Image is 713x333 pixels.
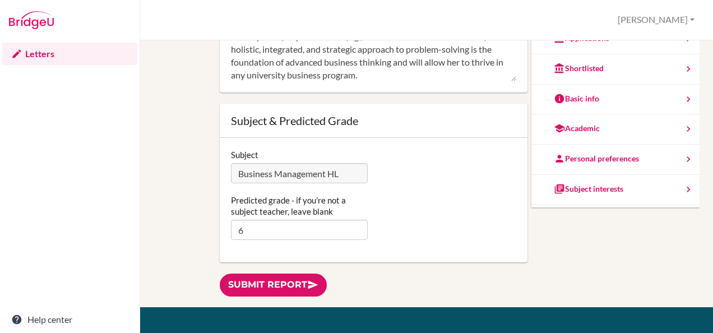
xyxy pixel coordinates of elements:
[554,93,599,104] div: Basic info
[554,183,623,195] div: Subject interests
[9,11,54,29] img: Bridge-U
[231,195,368,217] label: Predicted grade - if you're not a subject teacher, leave blank
[531,175,700,205] a: Subject interests
[231,149,258,160] label: Subject
[220,274,327,297] a: Submit report
[231,115,516,126] div: Subject & Predicted Grade
[554,123,600,134] div: Academic
[2,43,137,65] a: Letters
[2,308,137,331] a: Help center
[531,145,700,175] a: Personal preferences
[613,10,700,30] button: [PERSON_NAME]
[554,63,604,74] div: Shortlisted
[531,85,700,115] a: Basic info
[531,205,700,235] a: Strategy Advisor
[531,114,700,145] a: Academic
[554,153,639,164] div: Personal preferences
[531,54,700,85] a: Shortlisted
